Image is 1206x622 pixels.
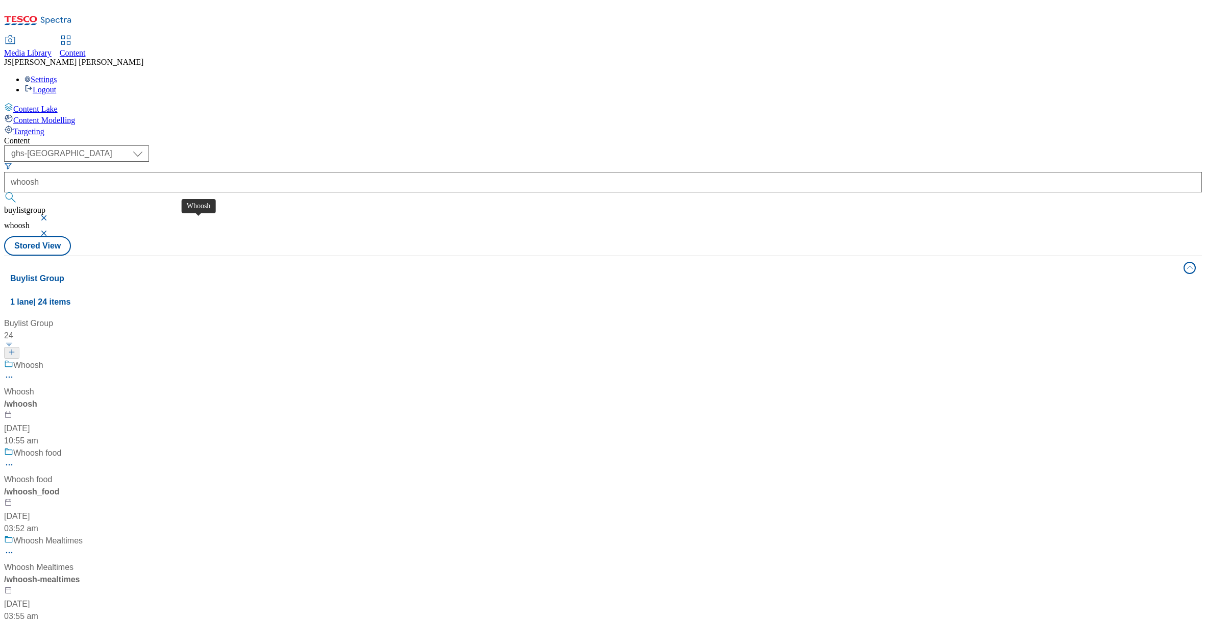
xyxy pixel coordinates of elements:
[13,127,44,136] span: Targeting
[13,359,43,371] div: Whoosh
[4,221,30,230] span: whoosh
[4,400,37,408] span: / whoosh
[4,114,1202,125] a: Content Modelling
[4,236,71,256] button: Stored View
[13,105,58,113] span: Content Lake
[4,523,135,535] div: 03:52 am
[4,561,73,574] div: Whoosh Mealtimes
[4,598,135,610] div: [DATE]
[24,85,56,94] a: Logout
[4,575,80,584] span: / whoosh-mealtimes
[4,330,135,342] div: 24
[4,487,59,496] span: / whoosh_food
[4,136,1202,145] div: Content
[4,435,135,447] div: 10:55 am
[4,103,1202,114] a: Content Lake
[10,297,70,306] span: 1 lane | 24 items
[13,116,75,125] span: Content Modelling
[4,317,135,330] div: Buylist Group
[4,58,12,66] span: JS
[4,386,34,398] div: Whoosh
[13,535,83,547] div: Whoosh Mealtimes
[4,36,52,58] a: Media Library
[24,75,57,84] a: Settings
[4,510,135,523] div: [DATE]
[4,162,12,170] svg: Search Filters
[4,206,45,214] span: buylistgroup
[4,256,1202,313] button: Buylist Group1 lane| 24 items
[10,272,1177,285] h4: Buylist Group
[4,422,135,435] div: [DATE]
[13,447,61,459] div: Whoosh food
[4,172,1202,192] input: Search
[4,48,52,57] span: Media Library
[60,48,86,57] span: Content
[60,36,86,58] a: Content
[4,474,52,486] div: Whoosh food
[4,125,1202,136] a: Targeting
[12,58,143,66] span: [PERSON_NAME] [PERSON_NAME]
